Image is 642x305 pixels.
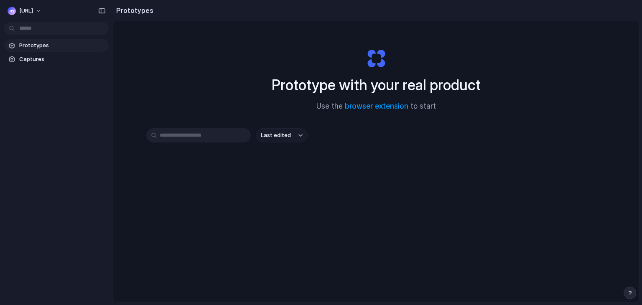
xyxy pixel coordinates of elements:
span: Last edited [261,131,291,140]
button: [URL] [4,4,46,18]
span: [URL] [19,7,33,15]
a: Captures [4,53,109,66]
a: Prototypes [4,39,109,52]
span: Use the to start [316,101,436,112]
button: Last edited [256,128,308,142]
span: Captures [19,55,105,64]
h1: Prototype with your real product [272,74,481,96]
h2: Prototypes [113,5,153,15]
a: browser extension [345,102,408,110]
span: Prototypes [19,41,105,50]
